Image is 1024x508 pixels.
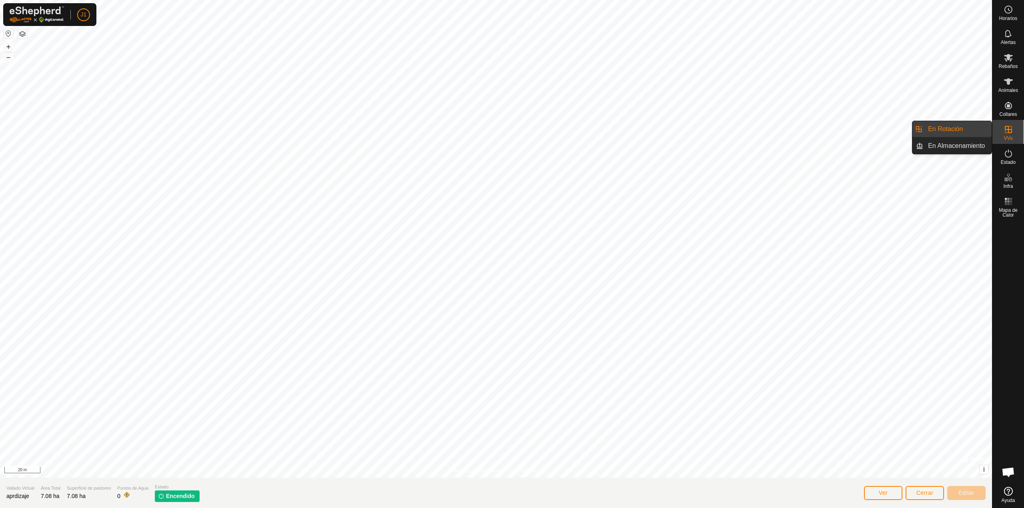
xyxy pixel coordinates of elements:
span: 0 [117,493,120,499]
span: J1 [81,10,87,19]
li: En Rotación [912,121,992,137]
span: Encendido [166,492,195,500]
a: Ayuda [992,484,1024,506]
button: + [4,42,13,52]
span: Rebaños [998,64,1018,69]
span: Infra [1003,184,1013,189]
button: Restablecer Mapa [4,29,13,38]
span: Ver [879,490,888,496]
span: Puntos de Agua [117,485,148,492]
span: Collares [999,112,1017,117]
span: Editar [958,490,974,496]
span: Ayuda [1002,498,1015,503]
div: Chat abierto [996,460,1020,484]
span: VVs [1004,136,1012,141]
span: Mapa de Calor [994,208,1022,217]
button: Ver [864,486,902,500]
span: 7.08 ha [67,493,86,499]
li: En Almacenamiento [912,138,992,154]
span: Estado [1001,160,1016,165]
span: En Rotación [928,124,963,134]
span: Estado [155,484,200,490]
span: Cerrar [916,490,934,496]
button: i [980,465,988,474]
button: – [4,52,13,62]
span: aprdizaje [6,493,29,499]
span: i [983,466,985,473]
span: Área Total [41,485,60,492]
span: Vallado Virtual [6,485,34,492]
a: Contáctenos [510,467,537,474]
button: Cerrar [906,486,944,500]
button: Capas del Mapa [18,29,27,39]
a: Política de Privacidad [455,467,501,474]
button: Editar [947,486,986,500]
span: 7.08 ha [41,493,60,499]
span: Animales [998,88,1018,93]
img: encender [158,493,164,499]
span: Horarios [999,16,1017,21]
img: Logo Gallagher [10,6,64,23]
span: Superficie de pastoreo [67,485,111,492]
span: En Almacenamiento [928,141,985,151]
a: En Rotación [923,121,992,137]
span: Alertas [1001,40,1016,45]
a: En Almacenamiento [923,138,992,154]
